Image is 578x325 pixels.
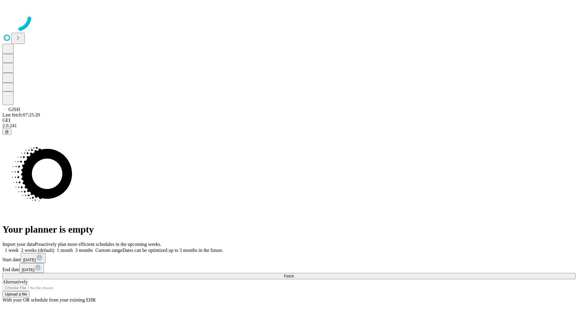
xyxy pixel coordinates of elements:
[2,291,30,297] button: Upload a file
[23,258,36,262] span: [DATE]
[35,242,161,247] span: Proactively plan more efficient schedules in the upcoming weeks.
[2,242,35,247] span: Import your data
[57,248,73,253] span: 1 month
[2,123,576,128] div: 2.0.241
[2,279,28,284] span: Alternatively
[2,273,576,279] button: Fetch
[2,112,40,117] span: Last fetch: 07:25:20
[5,129,9,134] span: @
[2,224,576,235] h1: Your planner is empty
[2,118,576,123] div: GEI
[19,263,44,273] button: [DATE]
[21,248,54,253] span: 2 weeks (default)
[22,268,34,272] span: [DATE]
[21,253,45,263] button: [DATE]
[95,248,122,253] span: Custom range
[2,297,96,302] span: With your OR schedule from your existing EHR
[284,274,294,278] span: Fetch
[2,128,11,135] button: @
[2,263,576,273] div: End date
[2,253,576,263] div: Start date
[122,248,223,253] span: Dates can be optimized up to 3 months in the future.
[5,248,19,253] span: 1 week
[8,107,20,112] span: GJSH
[75,248,93,253] span: 3 months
